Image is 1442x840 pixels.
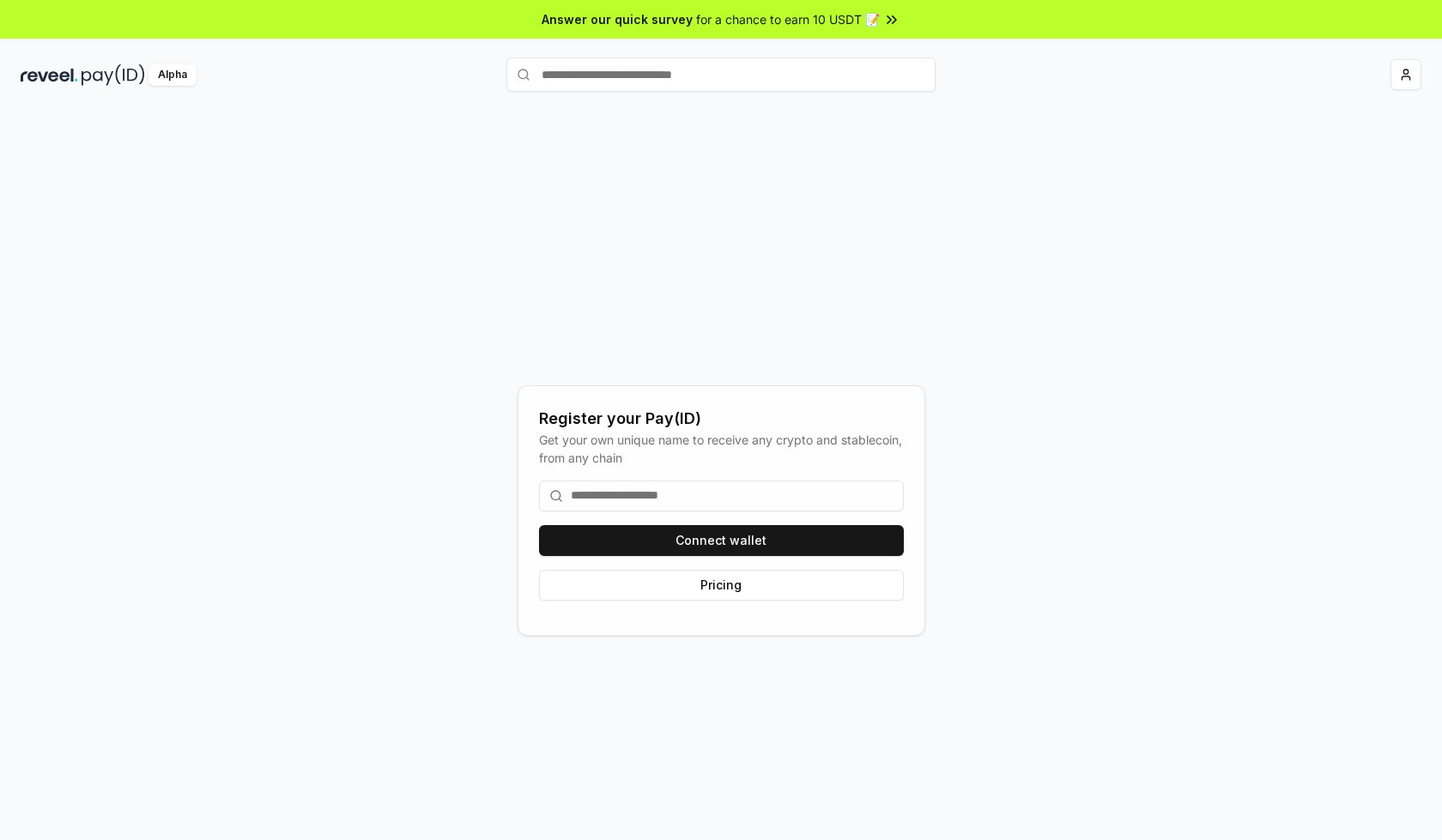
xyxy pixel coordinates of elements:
[696,10,880,28] span: for a chance to earn 10 USDT 📝
[21,64,78,86] img: reveel_dark
[148,64,197,86] div: Alpha
[539,570,904,601] button: Pricing
[539,407,904,431] div: Register your Pay(ID)
[539,431,904,467] div: Get your own unique name to receive any crypto and stablecoin, from any chain
[542,10,693,28] span: Answer our quick survey
[82,64,145,86] img: pay_id
[539,525,904,556] button: Connect wallet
